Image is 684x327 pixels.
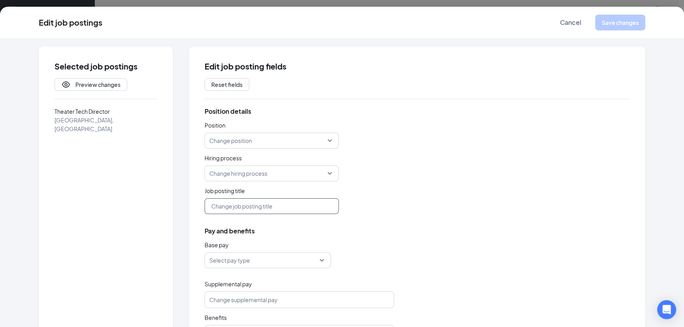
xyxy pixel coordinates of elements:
[205,154,339,162] div: Hiring process
[551,15,590,30] button: Cancel
[205,280,394,288] div: Supplemental pay
[205,313,394,322] div: Benefits
[54,107,157,116] span: Theater Tech Director
[205,227,255,235] h5: Pay and benefits
[560,19,581,26] span: Cancel
[39,18,102,27] div: Edit job postings
[205,121,339,130] div: Position
[54,116,157,133] div: [GEOGRAPHIC_DATA], [GEOGRAPHIC_DATA]
[54,62,137,70] span: Selected job postings
[205,186,339,195] div: Job posting title
[205,78,249,91] button: Reset fields
[595,15,645,30] button: Save changes
[657,300,676,319] div: Open Intercom Messenger
[205,107,251,116] h5: Position details
[205,62,286,70] span: Edit job posting fields
[205,241,331,249] div: Base pay
[54,78,127,91] button: EyePreview changes
[205,198,339,214] input: Change job posting title
[61,80,71,89] svg: Eye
